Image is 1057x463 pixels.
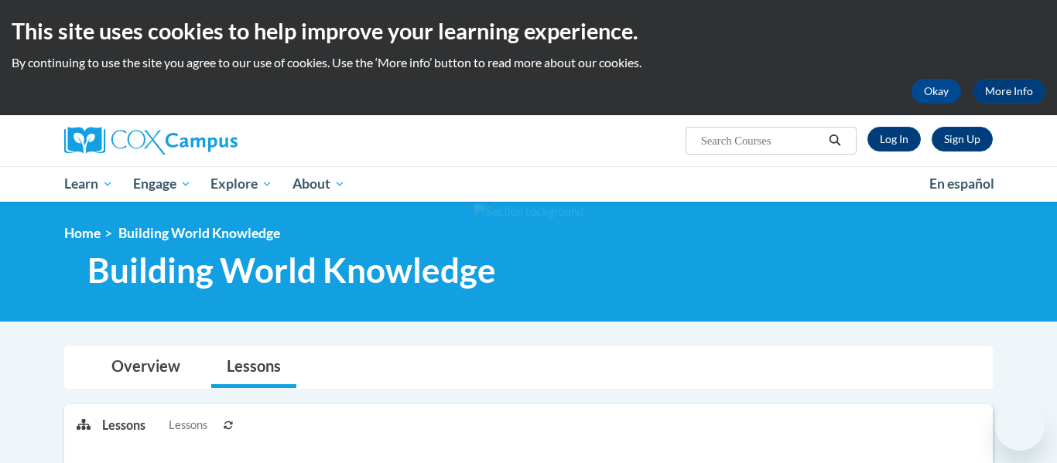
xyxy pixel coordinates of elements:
[912,79,961,104] button: Okay
[169,417,207,434] span: Lessons
[64,175,113,193] span: Learn
[54,166,123,202] a: Learn
[995,401,1045,451] iframe: Button to launch messaging window
[282,166,355,202] a: About
[102,417,145,434] p: Lessons
[87,250,496,291] span: Building World Knowledge
[210,175,272,193] span: Explore
[200,166,282,202] a: Explore
[919,168,1004,200] a: En español
[932,127,993,151] a: Register
[133,175,191,193] span: Engage
[700,131,823,150] input: Search Courses
[867,127,921,151] a: Log In
[118,225,280,241] span: Building World Knowledge
[474,203,583,220] img: Section background
[64,127,358,155] a: Cox Campus
[123,166,201,202] a: Engage
[12,54,1045,71] p: By continuing to use the site you agree to our use of cookies. Use the ‘More info’ button to read...
[64,127,238,155] img: Cox Campus
[211,347,296,388] a: Lessons
[292,175,345,193] span: About
[41,166,1016,202] div: Main menu
[96,347,196,388] a: Overview
[929,175,994,192] span: En español
[12,15,1045,46] h2: This site uses cookies to help improve your learning experience.
[64,225,101,241] a: Home
[973,79,1045,104] a: More Info
[823,131,847,150] button: Search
